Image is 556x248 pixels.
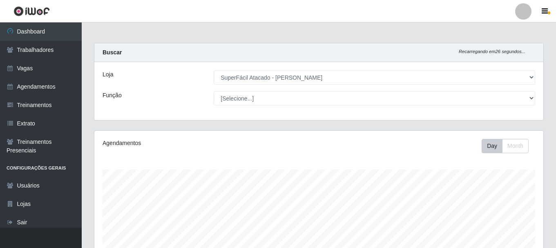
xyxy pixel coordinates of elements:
[103,49,122,56] strong: Buscar
[502,139,529,153] button: Month
[482,139,529,153] div: First group
[103,139,276,147] div: Agendamentos
[103,91,122,100] label: Função
[103,70,113,79] label: Loja
[482,139,535,153] div: Toolbar with button groups
[459,49,525,54] i: Recarregando em 26 segundos...
[13,6,50,16] img: CoreUI Logo
[482,139,502,153] button: Day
